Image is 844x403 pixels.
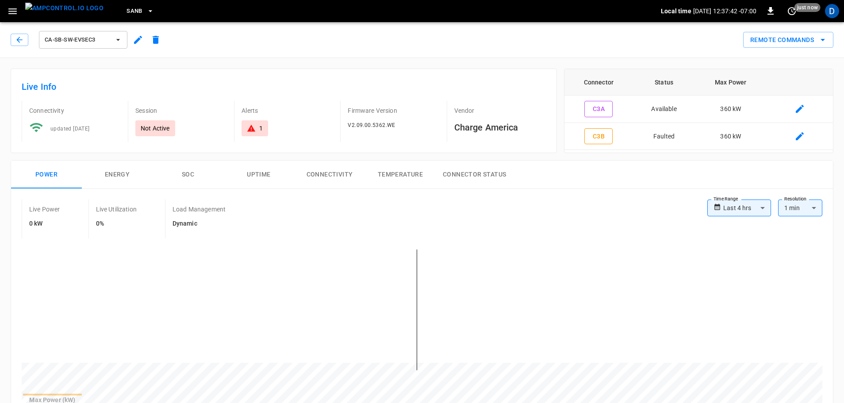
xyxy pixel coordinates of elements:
div: remote commands options [743,32,833,48]
button: C3B [584,128,613,145]
button: Power [11,161,82,189]
p: Live Utilization [96,205,137,214]
button: SanB [123,3,157,20]
button: Connector Status [436,161,513,189]
h6: Dynamic [173,219,226,229]
td: Faulted [633,123,695,150]
h6: Live Info [22,80,546,94]
span: V2.09.00.5362.WE [348,122,395,128]
p: Connectivity [29,106,121,115]
button: Temperature [365,161,436,189]
span: updated [DATE] [50,126,90,132]
th: Connector [564,69,633,96]
h6: Charge America [454,120,546,134]
p: Live Power [29,205,60,214]
span: SanB [127,6,142,16]
p: Local time [661,7,691,15]
table: connector table [564,69,833,150]
button: ca-sb-sw-evseC3 [39,31,127,49]
p: Load Management [173,205,226,214]
td: Available [633,96,695,123]
h6: 0% [96,219,137,229]
div: profile-icon [825,4,839,18]
button: Remote Commands [743,32,833,48]
td: 360 kW [695,96,767,123]
button: C3A [584,101,613,117]
label: Time Range [714,196,738,203]
div: 1 [259,124,263,133]
th: Status [633,69,695,96]
button: Energy [82,161,153,189]
button: Uptime [223,161,294,189]
p: Alerts [242,106,333,115]
h6: 0 kW [29,219,60,229]
div: Last 4 hrs [723,200,771,216]
label: Resolution [784,196,806,203]
span: ca-sb-sw-evseC3 [45,35,110,45]
p: Not Active [141,124,170,133]
button: SOC [153,161,223,189]
button: Connectivity [294,161,365,189]
p: Firmware Version [348,106,439,115]
p: Session [135,106,227,115]
button: set refresh interval [785,4,799,18]
img: ampcontrol.io logo [25,3,104,14]
p: [DATE] 12:37:42 -07:00 [693,7,756,15]
p: Vendor [454,106,546,115]
td: 360 kW [695,123,767,150]
div: 1 min [778,200,822,216]
th: Max Power [695,69,767,96]
span: just now [794,3,821,12]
